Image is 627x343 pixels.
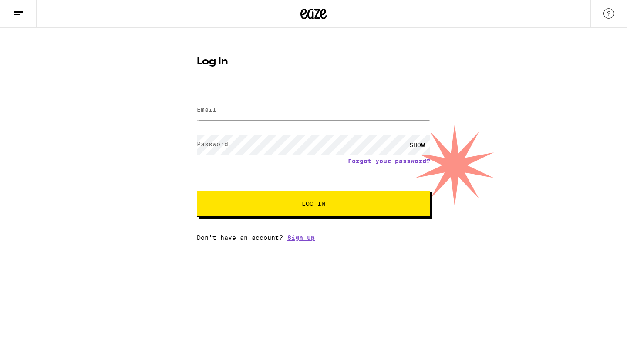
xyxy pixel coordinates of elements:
[348,158,430,165] a: Forgot your password?
[197,234,430,241] div: Don't have an account?
[302,201,325,207] span: Log In
[197,191,430,217] button: Log In
[197,101,430,120] input: Email
[197,57,430,67] h1: Log In
[197,141,228,148] label: Password
[197,106,216,113] label: Email
[404,135,430,155] div: SHOW
[287,234,315,241] a: Sign up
